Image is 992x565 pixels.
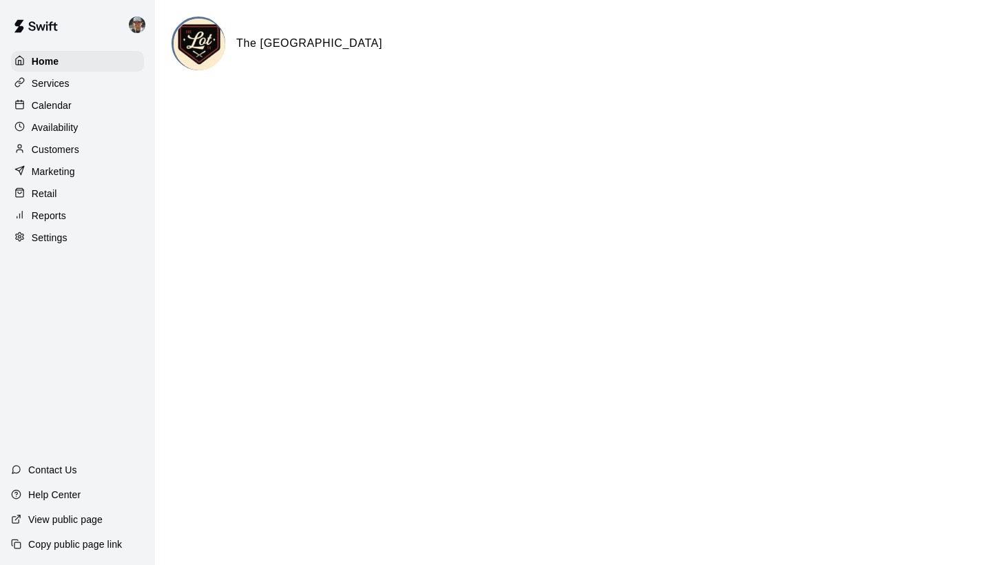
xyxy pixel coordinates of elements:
img: The Lot TX logo [174,19,225,70]
p: Marketing [32,165,75,178]
div: Adam Broyles [126,11,155,39]
p: Retail [32,187,57,201]
a: Customers [11,139,144,160]
p: Services [32,76,70,90]
a: Services [11,73,144,94]
h6: The [GEOGRAPHIC_DATA] [236,34,382,52]
a: Marketing [11,161,144,182]
p: Customers [32,143,79,156]
p: Availability [32,121,79,134]
a: Retail [11,183,144,204]
p: Calendar [32,99,72,112]
a: Reports [11,205,144,226]
p: Contact Us [28,463,77,477]
img: Adam Broyles [129,17,145,33]
p: View public page [28,513,103,526]
p: Reports [32,209,66,223]
a: Availability [11,117,144,138]
p: Home [32,54,59,68]
a: Calendar [11,95,144,116]
p: Settings [32,231,68,245]
a: Settings [11,227,144,248]
p: Help Center [28,488,81,502]
p: Copy public page link [28,537,122,551]
a: Home [11,51,144,72]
